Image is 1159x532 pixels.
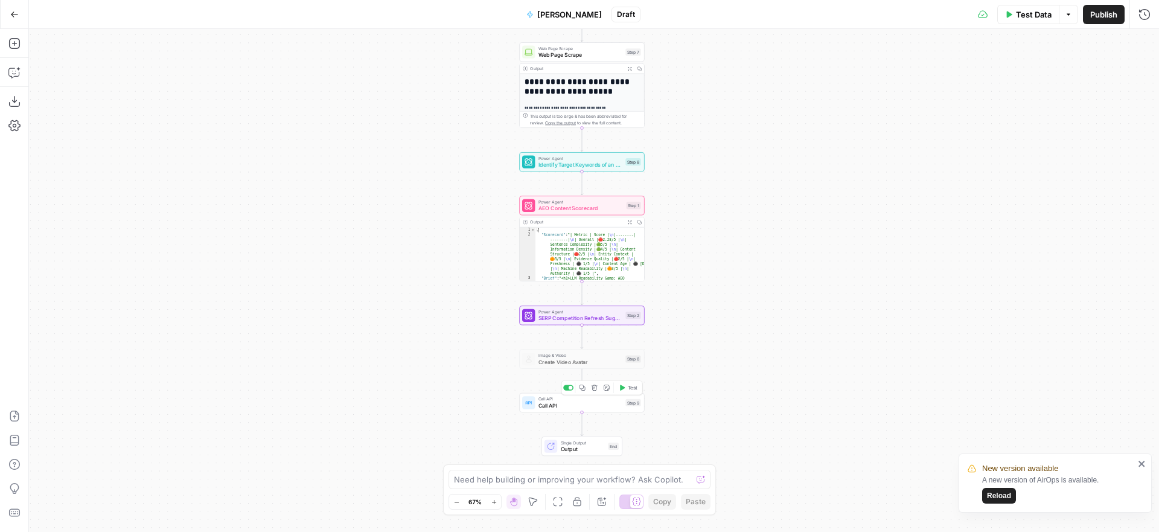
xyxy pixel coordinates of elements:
span: Reload [987,490,1011,501]
span: Test Data [1016,8,1052,21]
span: Publish [1090,8,1117,21]
div: 1 [520,228,535,232]
img: rmejigl5z5mwnxpjlfq225817r45 [525,355,532,363]
span: SERP Competition Refresh Suggestions [538,314,622,322]
g: Edge from step_2 to step_6 [581,325,583,348]
div: Power AgentAEO Content ScorecardStep 1Output{ "Scorecard":"| Metric | Score |\n|--------| -------... [519,196,644,281]
div: Step 1 [627,202,641,209]
div: A new version of AirOps is available. [982,475,1134,504]
div: 2 [520,232,535,276]
span: Power Agent [538,155,622,162]
div: Image & VideoCreate Video AvatarStep 6 [519,350,644,369]
button: Reload [982,488,1016,504]
span: Identify Target Keywords of an Article [538,161,622,168]
span: Web Page Scrape [538,45,622,52]
div: Step 7 [625,48,640,56]
button: Test Data [997,5,1059,24]
div: Step 6 [625,356,640,363]
span: 67% [468,497,482,507]
div: Step 8 [625,158,640,165]
span: [PERSON_NAME] [537,8,602,21]
div: Call APICall APIStep 9Test [519,393,644,412]
span: Toggle code folding, rows 1 through 4 [531,228,535,232]
div: Output [530,219,622,225]
span: Draft [617,9,635,20]
span: Single Output [561,440,605,446]
span: Power Agent [538,199,623,205]
span: Create Video Avatar [538,358,622,366]
div: This output is too large & has been abbreviated for review. to view the full content. [530,113,640,126]
div: Step 2 [625,312,640,319]
div: Power AgentSERP Competition Refresh SuggestionsStep 2 [519,306,644,325]
span: Test [628,384,637,391]
button: Publish [1083,5,1125,24]
g: Edge from step_9 to end [581,412,583,436]
span: Copy the output [545,120,576,125]
div: Output [530,65,622,72]
span: Paste [686,496,706,507]
span: Output [561,445,605,453]
button: close [1138,459,1146,469]
span: Image & Video [538,352,622,359]
span: AEO Content Scorecard [538,204,623,212]
button: Test [616,382,640,393]
button: Copy [648,494,676,510]
div: Step 9 [625,399,640,406]
div: Single OutputOutputEnd [519,437,644,456]
button: [PERSON_NAME] [519,5,609,24]
g: Edge from step_7 to step_8 [581,128,583,152]
span: Power Agent [538,309,622,315]
span: Call API [538,396,622,402]
span: Copy [653,496,671,507]
g: Edge from step_8 to step_1 [581,171,583,195]
div: End [608,443,618,450]
span: New version available [982,463,1058,475]
g: Edge from step_1 to step_2 [581,281,583,305]
div: Power AgentIdentify Target Keywords of an ArticleStep 8 [519,152,644,171]
span: Call API [538,402,622,409]
button: Paste [681,494,710,510]
span: Web Page Scrape [538,51,622,59]
g: Edge from start to step_7 [581,18,583,42]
